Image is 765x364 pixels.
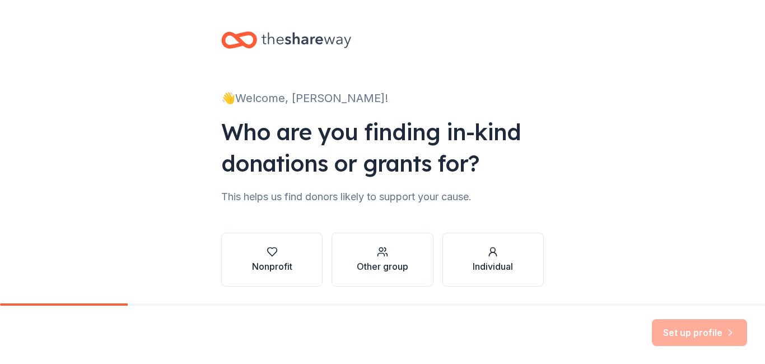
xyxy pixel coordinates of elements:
button: Individual [442,233,544,287]
div: Who are you finding in-kind donations or grants for? [221,116,544,179]
div: Other group [357,260,408,273]
div: Nonprofit [252,260,292,273]
button: Other group [332,233,433,287]
div: This helps us find donors likely to support your cause. [221,188,544,206]
div: Individual [473,260,513,273]
button: Nonprofit [221,233,323,287]
div: 👋 Welcome, [PERSON_NAME]! [221,89,544,107]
